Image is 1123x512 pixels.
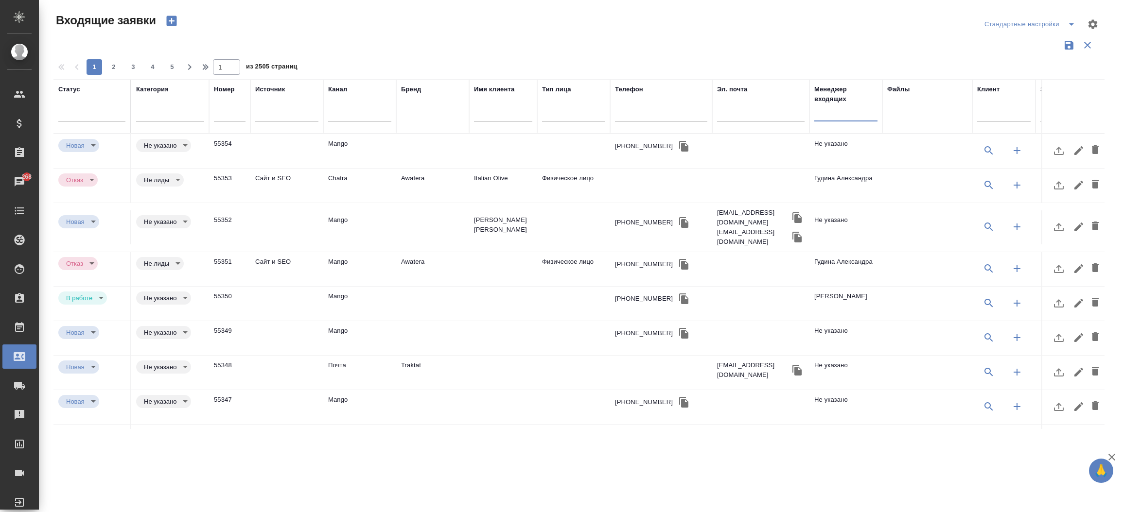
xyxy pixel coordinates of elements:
button: Редактировать [1070,360,1087,384]
button: Удалить [1087,139,1104,162]
button: Не указано [141,294,179,302]
button: Скопировать [677,326,691,341]
td: Не указано [809,321,882,355]
button: Выбрать клиента [977,215,1000,239]
td: Traktat [396,356,469,390]
div: split button [982,17,1081,32]
td: Сайт и SEO [250,169,323,203]
p: [EMAIL_ADDRESS][DOMAIN_NAME] [717,208,790,227]
td: Mango [323,252,396,286]
div: Новая [58,257,98,270]
button: Удалить [1087,291,1104,315]
button: Удалить [1087,173,1104,197]
td: Traktat [396,425,469,459]
p: [EMAIL_ADDRESS][DOMAIN_NAME] [717,227,790,247]
button: Не лиды [141,176,172,184]
button: Новая [63,328,88,337]
td: 55349 [209,321,250,355]
button: Удалить [1087,257,1104,280]
td: Физическое лицо [537,169,610,203]
button: Скопировать [677,139,691,154]
button: Создать клиента [1005,257,1029,280]
button: Новая [63,363,88,371]
div: Новая [58,360,99,374]
div: [PHONE_NUMBER] [615,328,673,338]
div: Канал [328,85,347,94]
div: Менеджер входящих [814,85,877,104]
td: 55352 [209,210,250,244]
button: Создать клиента [1005,215,1029,239]
button: Редактировать [1070,173,1087,197]
button: Загрузить файл [1047,360,1070,384]
button: Создать клиента [1005,326,1029,349]
button: Выбрать клиента [977,291,1000,315]
td: Физическое лицо [537,252,610,286]
button: Выбрать клиента [977,257,1000,280]
td: Mango [323,321,396,355]
button: Редактировать [1070,257,1087,280]
button: Новая [63,141,88,150]
button: Удалить [1087,360,1104,384]
td: Awatera [396,252,469,286]
button: Выбрать клиента [977,326,1000,349]
div: Имя клиента [474,85,514,94]
span: из 2505 страниц [246,61,298,75]
span: 268 [16,172,38,182]
td: Mango [323,210,396,244]
td: Физическое лицо [537,425,610,459]
td: Сайт и SEO [250,252,323,286]
button: Редактировать [1070,215,1087,239]
button: Загрузить файл [1047,173,1070,197]
td: Не указано [809,134,882,168]
td: Awatera [396,169,469,203]
div: Новая [136,291,191,305]
div: Новая [136,326,191,339]
div: Это спам, фрилансеры, текущие клиенты и т.д. [136,257,204,270]
button: Новая [63,397,88,406]
td: Не указано [809,210,882,244]
span: Настроить таблицу [1081,13,1105,36]
div: Новая [58,215,99,228]
div: Категория [136,85,169,94]
div: Статус [58,85,80,94]
div: Новая [58,173,98,187]
div: [PHONE_NUMBER] [615,218,673,227]
td: Почта [323,356,396,390]
button: Скопировать [677,291,691,306]
div: [PHONE_NUMBER] [615,141,673,151]
td: 55346 [209,425,250,459]
td: 55353 [209,169,250,203]
button: Загрузить файл [1047,291,1070,315]
div: Телефон [615,85,643,94]
button: 5 [164,59,180,75]
button: Создать клиента [1005,291,1029,315]
button: Загрузить файл [1047,139,1070,162]
button: Привязать к существующему заказу [1040,173,1064,197]
button: Создать клиента [1005,395,1029,418]
button: Привязать к существующему заказу [1040,215,1064,239]
button: Скопировать [790,363,805,377]
div: [PHONE_NUMBER] [615,259,673,269]
button: В работе [63,294,95,302]
button: Создать [160,13,183,29]
div: Номер [214,85,235,94]
div: Это спам, фрилансеры, текущие клиенты и т.д. [136,173,204,187]
button: 🙏 [1089,459,1113,483]
td: Сайт и SEO [250,425,323,459]
button: Привязать к существующему заказу [1040,139,1064,162]
button: Привязать к существующему заказу [1040,326,1064,349]
button: Отказ [63,176,86,184]
button: Не лиды [141,259,172,268]
td: 55354 [209,134,250,168]
button: Удалить [1087,326,1104,349]
span: 🙏 [1093,461,1109,481]
div: Новая [58,326,99,339]
button: Создать клиента [1005,360,1029,384]
button: Создать клиента [1005,139,1029,162]
button: Редактировать [1070,139,1087,162]
div: Файлы [887,85,910,94]
button: Редактировать [1070,395,1087,418]
button: Сбросить фильтры [1078,36,1097,54]
button: Создать клиента [1005,173,1029,197]
div: Новая [58,139,99,152]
